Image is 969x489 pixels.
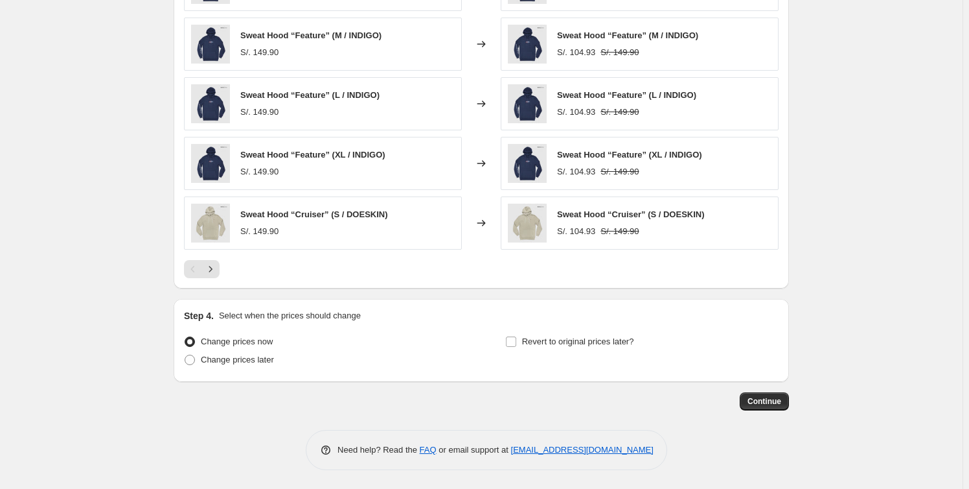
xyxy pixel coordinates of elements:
span: Sweat Hood “Feature” (XL / INDIGO) [240,150,385,160]
a: FAQ [420,445,437,455]
span: Need help? Read the [337,445,420,455]
img: 633_321_910_DOE_a_80x.jpg [191,204,230,243]
strike: S/. 149.90 [600,46,639,59]
div: S/. 104.93 [557,225,595,238]
span: Continue [747,396,781,407]
span: Change prices now [201,337,273,346]
img: 633_321_910_DOE_a_80x.jpg [508,204,547,243]
img: 633_322_910_IND_a_80x.jpg [191,144,230,183]
strike: S/. 149.90 [600,225,639,238]
div: S/. 149.90 [240,225,279,238]
span: Sweat Hood “Feature” (M / INDIGO) [240,30,382,40]
strike: S/. 149.90 [600,106,639,119]
img: 633_322_910_IND_a_80x.jpg [508,84,547,123]
a: [EMAIL_ADDRESS][DOMAIN_NAME] [511,445,654,455]
h2: Step 4. [184,309,214,322]
span: Sweat Hood “Cruiser” (S / DOESKIN) [240,209,388,219]
strike: S/. 149.90 [600,165,639,178]
span: Change prices later [201,355,274,364]
span: or email support at [437,445,511,455]
img: 633_322_910_IND_a_80x.jpg [191,25,230,64]
span: Sweat Hood “Cruiser” (S / DOESKIN) [557,209,705,219]
span: Sweat Hood “Feature” (XL / INDIGO) [557,150,702,160]
span: Sweat Hood “Feature” (L / INDIGO) [240,90,380,100]
button: Continue [740,392,789,411]
div: S/. 149.90 [240,46,279,59]
nav: Pagination [184,260,220,278]
img: 633_322_910_IND_a_80x.jpg [508,25,547,64]
div: S/. 149.90 [240,106,279,119]
div: S/. 104.93 [557,106,595,119]
span: Sweat Hood “Feature” (M / INDIGO) [557,30,698,40]
img: 633_322_910_IND_a_80x.jpg [191,84,230,123]
div: S/. 149.90 [240,165,279,178]
img: 633_322_910_IND_a_80x.jpg [508,144,547,183]
div: S/. 104.93 [557,46,595,59]
div: S/. 104.93 [557,165,595,178]
p: Select when the prices should change [219,309,361,322]
span: Revert to original prices later? [522,337,634,346]
button: Next [201,260,220,278]
span: Sweat Hood “Feature” (L / INDIGO) [557,90,696,100]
